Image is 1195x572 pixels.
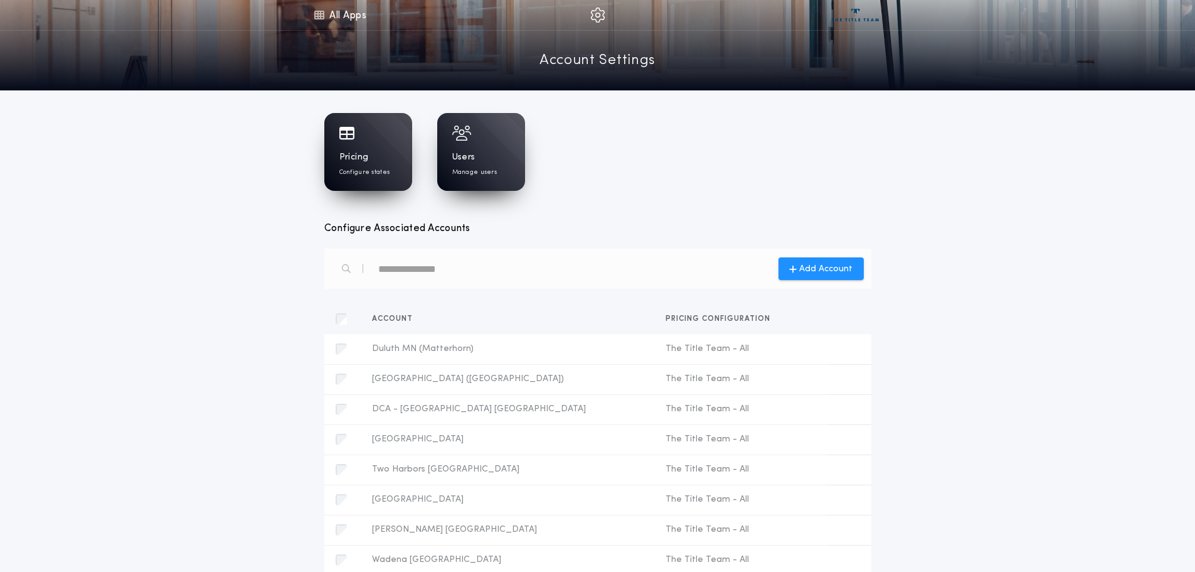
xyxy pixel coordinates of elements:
span: The Title Team - All [666,403,817,416]
span: [GEOGRAPHIC_DATA] ([GEOGRAPHIC_DATA]) [372,373,645,386]
span: [GEOGRAPHIC_DATA] [372,433,645,446]
span: Two Harbors [GEOGRAPHIC_DATA] [372,463,645,476]
span: [PERSON_NAME] [GEOGRAPHIC_DATA] [372,524,645,536]
span: [GEOGRAPHIC_DATA] [372,494,645,506]
span: DCA - [GEOGRAPHIC_DATA] [GEOGRAPHIC_DATA] [372,403,645,416]
a: Account Settings [539,50,656,72]
span: The Title Team - All [666,494,817,506]
h1: Pricing [339,151,369,164]
a: UsersManage users [437,113,525,191]
span: The Title Team - All [666,524,817,536]
button: Add Account [778,257,864,280]
p: Manage users [452,168,497,177]
a: PricingConfigure states [324,113,412,191]
h1: Users [452,151,475,164]
span: Account [372,315,418,323]
h3: Configure Associated Accounts [324,221,871,236]
span: The Title Team - All [666,373,817,386]
span: Wadena [GEOGRAPHIC_DATA] [372,554,645,566]
p: Configure states [339,168,390,177]
span: Add Account [799,262,852,276]
img: vs-icon [832,9,879,21]
span: The Title Team - All [666,554,817,566]
span: The Title Team - All [666,343,817,355]
span: The Title Team - All [666,433,817,446]
img: img [590,8,605,23]
span: The Title Team - All [666,463,817,476]
span: Pricing configuration [666,315,775,323]
span: Duluth MN (Matterhorn) [372,343,645,355]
